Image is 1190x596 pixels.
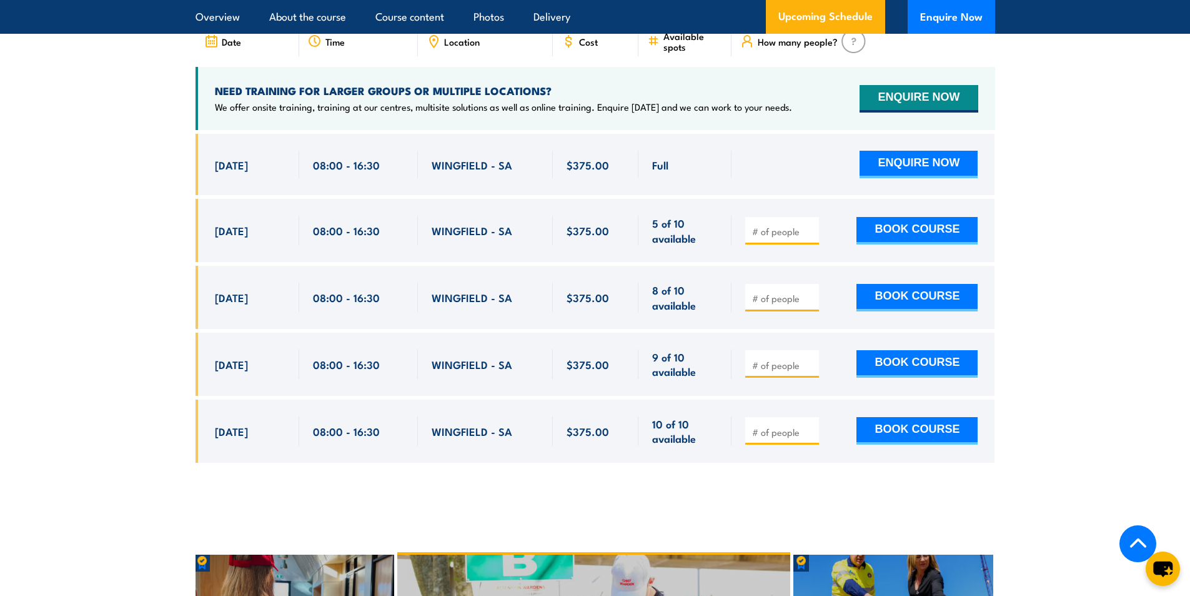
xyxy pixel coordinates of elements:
[856,217,978,245] button: BOOK COURSE
[579,36,598,47] span: Cost
[222,36,241,47] span: Date
[860,151,978,178] button: ENQUIRE NOW
[432,290,512,305] span: WINGFIELD - SA
[432,223,512,238] span: WINGFIELD - SA
[215,424,248,438] span: [DATE]
[856,284,978,311] button: BOOK COURSE
[313,424,380,438] span: 08:00 - 16:30
[313,223,380,238] span: 08:00 - 16:30
[752,225,815,238] input: # of people
[652,417,718,446] span: 10 of 10 available
[860,85,978,113] button: ENQUIRE NOW
[652,350,718,379] span: 9 of 10 available
[663,31,723,52] span: Available spots
[325,36,345,47] span: Time
[313,158,380,172] span: 08:00 - 16:30
[856,417,978,445] button: BOOK COURSE
[752,426,815,438] input: # of people
[567,424,609,438] span: $375.00
[432,158,512,172] span: WINGFIELD - SA
[856,350,978,378] button: BOOK COURSE
[1146,552,1180,586] button: chat-button
[432,357,512,371] span: WINGFIELD - SA
[215,84,792,98] h4: NEED TRAINING FOR LARGER GROUPS OR MULTIPLE LOCATIONS?
[215,223,248,238] span: [DATE]
[752,292,815,305] input: # of people
[444,36,480,47] span: Location
[652,158,668,172] span: Full
[215,101,792,113] p: We offer onsite training, training at our centres, multisite solutions as well as online training...
[567,290,609,305] span: $375.00
[215,357,248,371] span: [DATE]
[215,290,248,305] span: [DATE]
[652,283,718,312] span: 8 of 10 available
[313,290,380,305] span: 08:00 - 16:30
[215,158,248,172] span: [DATE]
[567,223,609,238] span: $375.00
[567,158,609,172] span: $375.00
[652,216,718,245] span: 5 of 10 available
[752,359,815,371] input: # of people
[567,357,609,371] span: $375.00
[432,424,512,438] span: WINGFIELD - SA
[758,36,838,47] span: How many people?
[313,357,380,371] span: 08:00 - 16:30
